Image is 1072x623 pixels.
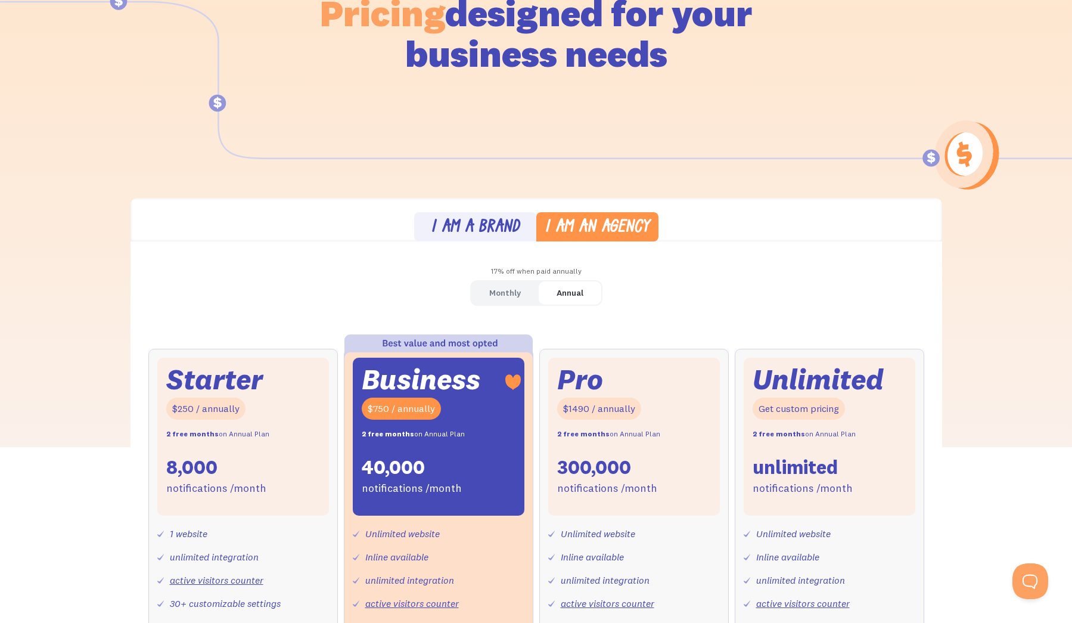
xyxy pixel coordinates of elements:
[753,429,805,438] strong: 2 free months
[557,367,603,392] div: Pro
[362,398,441,420] div: $750 / annually
[756,525,831,543] div: Unlimited website
[1012,563,1048,599] iframe: Toggle Customer Support
[365,572,454,589] div: unlimited integration
[753,398,845,420] div: Get custom pricing
[557,426,660,443] div: on Annual Plan
[362,455,425,480] div: 40,000
[166,429,219,438] strong: 2 free months
[753,480,853,497] div: notifications /month
[365,525,440,543] div: Unlimited website
[557,455,631,480] div: 300,000
[166,398,246,420] div: $250 / annually
[545,219,650,237] div: I am an agency
[756,597,850,609] a: active visitors counter
[130,263,942,280] div: 17% off when paid annually
[166,367,263,392] div: Starter
[170,595,281,612] div: 30+ customizable settings
[365,548,428,566] div: Inline available
[756,548,819,566] div: Inline available
[489,284,521,302] div: Monthly
[557,398,641,420] div: $1490 / annually
[557,480,657,497] div: notifications /month
[362,367,480,392] div: Business
[561,525,635,543] div: Unlimited website
[753,426,856,443] div: on Annual Plan
[561,548,624,566] div: Inline available
[561,597,654,609] a: active visitors counter
[756,572,845,589] div: unlimited integration
[166,426,269,443] div: on Annual Plan
[362,426,465,443] div: on Annual Plan
[753,367,884,392] div: Unlimited
[557,429,610,438] strong: 2 free months
[362,480,462,497] div: notifications /month
[431,219,520,237] div: I am a brand
[170,525,207,543] div: 1 website
[561,572,650,589] div: unlimited integration
[753,455,838,480] div: unlimited
[166,480,266,497] div: notifications /month
[362,429,414,438] strong: 2 free months
[170,548,259,566] div: unlimited integration
[170,574,263,586] a: active visitors counter
[557,284,583,302] div: Annual
[365,597,459,609] a: active visitors counter
[166,455,217,480] div: 8,000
